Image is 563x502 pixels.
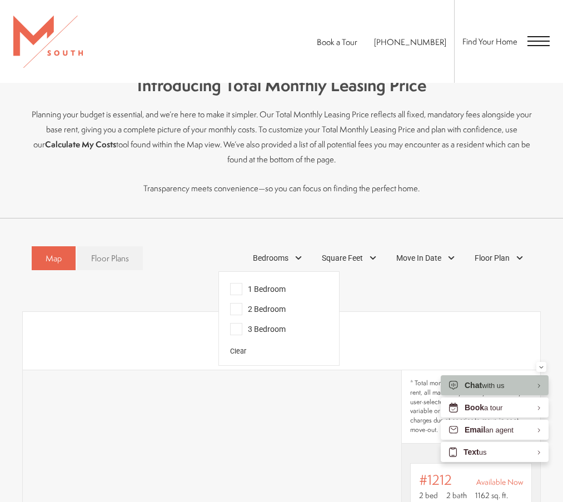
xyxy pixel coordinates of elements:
[322,252,363,264] span: Square Feet
[230,303,286,315] span: 2 Bedroom
[374,36,446,48] a: Call Us at 813-570-8014
[46,252,62,264] span: Map
[317,36,357,48] a: Book a Tour
[419,490,438,501] span: 2 bed
[253,252,288,264] span: Bedrooms
[476,476,523,488] span: Available Now
[32,181,532,196] p: Transparency meets convenience—so you can focus on finding the perfect home.
[374,36,446,48] span: [PHONE_NUMBER]
[91,252,129,264] span: Floor Plans
[462,36,517,47] a: Find Your Home
[475,252,510,264] span: Floor Plan
[32,74,532,97] h4: Introducing Total Monthly Leasing Price
[410,379,532,435] span: * Total monthly leasing prices include base rent, all mandatory monthly fees and any user-selecte...
[419,472,452,488] span: #1212
[446,490,467,501] span: 2 bath
[475,490,508,501] span: 1162 sq. ft.
[230,283,286,295] span: 1 Bedroom
[230,323,286,335] span: 3 Bedroom
[45,138,116,150] strong: Calculate My Costs
[527,36,550,46] button: Open Menu
[32,107,532,167] p: Planning your budget is essential, and we’re here to make it simpler. Our Total Monthly Leasing P...
[396,252,441,264] span: Move In Date
[230,346,246,357] button: Clear
[13,16,83,68] img: MSouth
